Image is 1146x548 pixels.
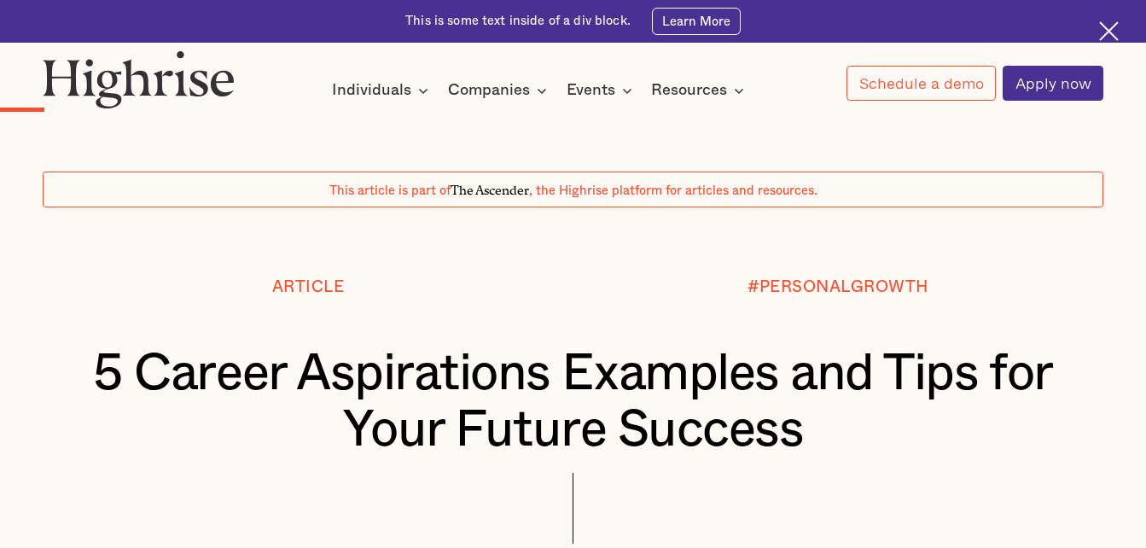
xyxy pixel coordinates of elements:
img: Cross icon [1099,21,1119,41]
div: Events [567,80,637,101]
div: Article [272,279,345,297]
div: Companies [448,80,530,101]
img: Highrise logo [43,50,235,108]
div: Resources [651,80,749,101]
span: , the Highrise platform for articles and resources. [529,184,817,197]
h1: 5 Career Aspirations Examples and Tips for Your Future Success [87,347,1059,459]
div: Individuals [332,80,433,101]
div: Events [567,80,615,101]
a: Learn More [652,8,741,35]
span: This article is part of [329,184,451,197]
div: This is some text inside of a div block. [405,13,631,30]
div: Resources [651,80,727,101]
a: Schedule a demo [846,66,995,101]
a: Apply now [1003,66,1102,101]
div: #PERSONALGROWTH [748,279,928,297]
div: Companies [448,80,552,101]
span: The Ascender [451,180,529,195]
div: Individuals [332,80,411,101]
